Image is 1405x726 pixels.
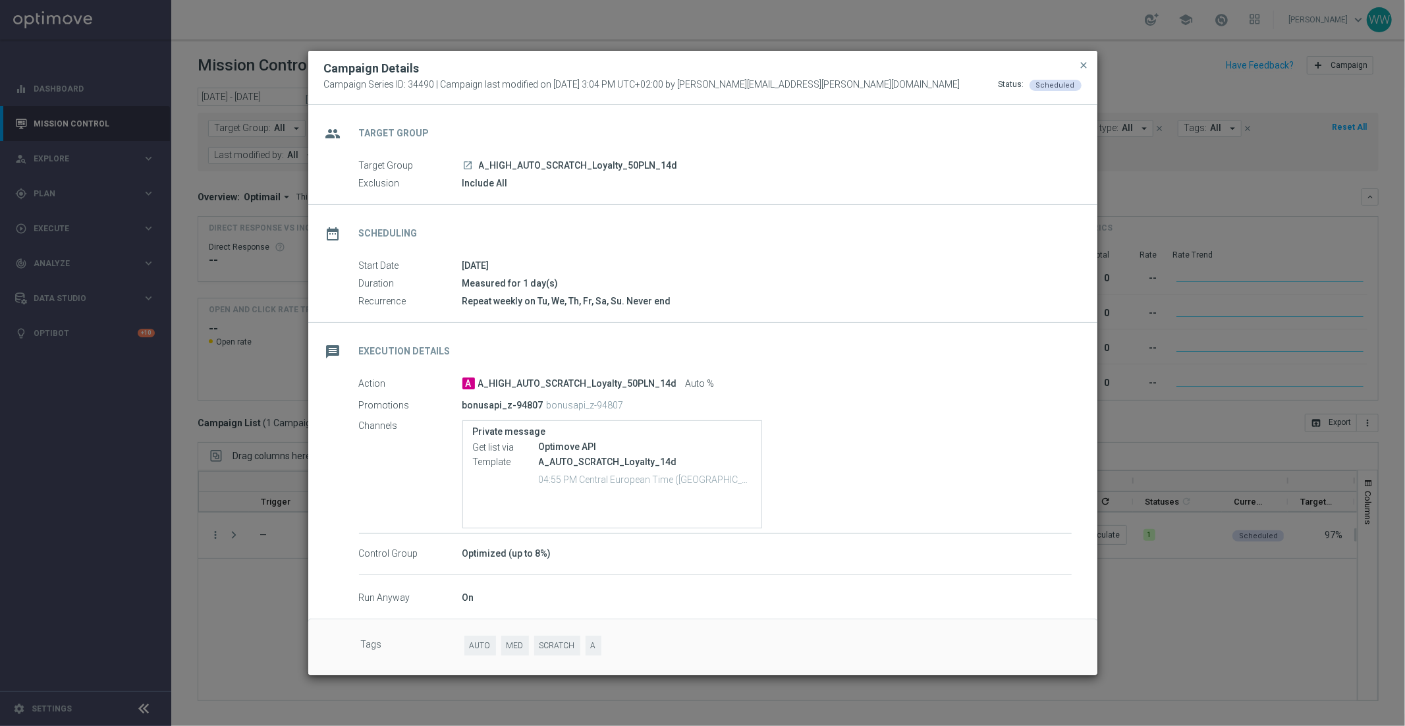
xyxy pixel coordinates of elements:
label: Target Group [359,160,462,172]
label: Duration [359,278,462,290]
p: 04:55 PM Central European Time ([GEOGRAPHIC_DATA]) (UTC +02:00) [539,472,752,486]
span: A_HIGH_AUTO_SCRATCH_Loyalty_50PLN_14d [478,378,677,390]
div: [DATE] [462,259,1072,272]
label: Tags [361,636,464,656]
span: Scheduled [1036,81,1075,90]
div: Status: [999,79,1024,91]
span: AUTO [464,636,496,656]
div: Include All [462,177,1072,190]
label: Start Date [359,260,462,272]
span: A [586,636,601,656]
label: Run Anyway [359,592,462,604]
div: Repeat weekly on Tu, We, Th, Fr, Sa, Su. Never end [462,294,1072,308]
p: bonusapi_z-94807 [462,399,543,411]
i: launch [463,160,474,171]
span: MED [501,636,529,656]
div: Optimized (up to 8%) [462,547,1072,560]
label: Get list via [473,441,539,453]
span: Auto % [686,378,715,390]
label: Template [473,456,539,468]
label: Private message [473,426,752,437]
span: SCRATCH [534,636,580,656]
h2: Target Group [359,127,429,140]
label: Recurrence [359,296,462,308]
i: message [321,340,345,364]
i: date_range [321,222,345,246]
i: group [321,122,345,146]
span: A [462,377,475,389]
h2: Campaign Details [324,61,420,76]
a: launch [462,160,474,172]
span: A_HIGH_AUTO_SCRATCH_Loyalty_50PLN_14d [479,160,678,172]
div: On [462,591,1072,604]
p: A_AUTO_SCRATCH_Loyalty_14d [539,456,752,468]
div: Measured for 1 day(s) [462,277,1072,290]
h2: Scheduling [359,227,418,240]
p: bonusapi_z-94807 [547,399,624,411]
h2: Execution Details [359,345,451,358]
colored-tag: Scheduled [1030,79,1082,90]
span: close [1079,60,1089,70]
label: Control Group [359,548,462,560]
span: Campaign Series ID: 34490 | Campaign last modified on [DATE] 3:04 PM UTC+02:00 by [PERSON_NAME][E... [324,79,960,91]
label: Channels [359,420,462,432]
label: Promotions [359,399,462,411]
label: Exclusion [359,178,462,190]
label: Action [359,378,462,390]
div: Optimove API [539,440,752,453]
